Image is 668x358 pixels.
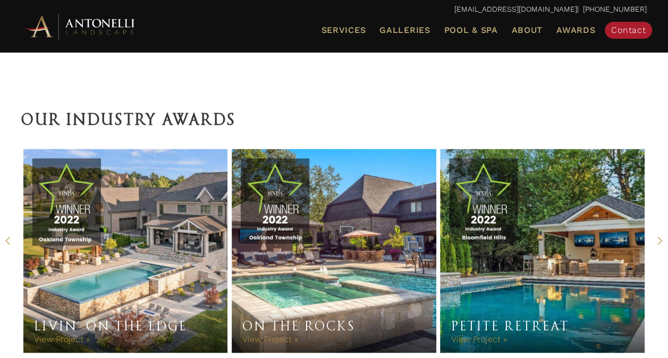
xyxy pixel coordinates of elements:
span: Contact [611,25,646,35]
a: View Project » [34,334,90,344]
div: Item 3 of 9 [438,149,647,353]
img: Antonelli Horizontal Logo [21,12,138,41]
a: View Project » [451,334,506,344]
a: About [507,23,547,37]
a: Petite Retreat [451,319,569,334]
a: [EMAIL_ADDRESS][DOMAIN_NAME] [454,5,577,13]
div: Item 2 of 9 [230,149,438,353]
a: Contact [605,22,652,39]
span: Pool & Spa [444,25,497,35]
a: Galleries [375,23,434,37]
a: Pool & Spa [439,23,502,37]
span: About [511,26,543,35]
span: Galleries [379,25,430,35]
div: Item 1 of 9 [21,149,230,353]
h2: Our Industry Awards [21,107,647,133]
a: Services [317,23,370,37]
a: Awards [552,23,599,37]
span: Services [321,26,366,35]
p: | [PHONE_NUMBER] [21,3,647,16]
a: On the Rocks [242,319,355,334]
a: View Project » [242,334,298,344]
a: Livin’ On The Edge [34,319,187,334]
span: Awards [556,25,595,35]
